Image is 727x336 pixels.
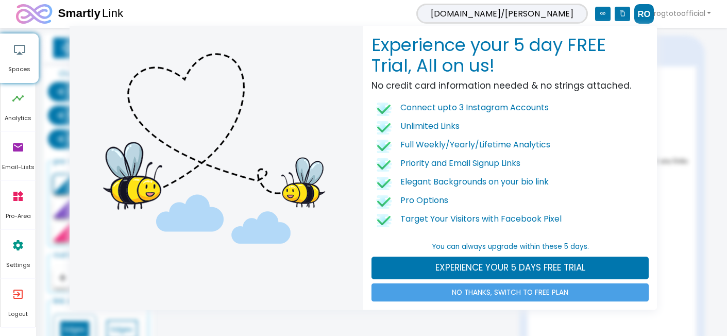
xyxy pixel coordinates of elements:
li: Target Your Visitors with Facebook Pixel [376,210,645,229]
div: @ROGTOTOofficial have not published any links on [DOMAIN_NAME] [3,89,165,214]
h5: No credit card information needed & no strings attached. [371,80,649,91]
li: Elegant Backgrounds on your bio link [376,173,645,192]
li: Priority and Email Signup Links [376,155,645,173]
li: Pro Options [376,192,645,210]
a: @ROGTOTOofficial [3,72,165,81]
li: Connect upto 3 Instagram Accounts [376,99,645,117]
a: NO THANKS, SWITCH TO FREE PLAN [371,283,649,302]
img: logo.svg [33,294,133,312]
img: bee-trial-start.png [78,35,351,261]
li: Full Weekly/Yearly/Lifetime Analytics [376,136,645,155]
p: You can always upgrade within these 5 days. [371,241,649,253]
a: EXPERIENCE YOUR 5 DAYS FREE TRIAL [371,257,649,279]
li: Unlimited Links [376,117,645,136]
b: Experience your 5 day FREE Trial, All on us! [371,32,606,78]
